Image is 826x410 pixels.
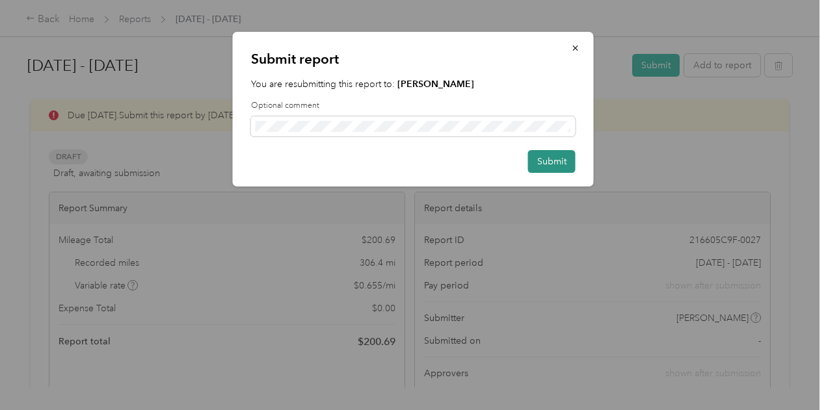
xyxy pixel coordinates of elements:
button: Submit [528,150,576,173]
label: Optional comment [251,100,576,112]
p: Submit report [251,50,576,68]
iframe: Everlance-gr Chat Button Frame [753,337,826,410]
p: You are resubmitting this report to: [251,77,576,91]
strong: [PERSON_NAME] [397,79,474,90]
